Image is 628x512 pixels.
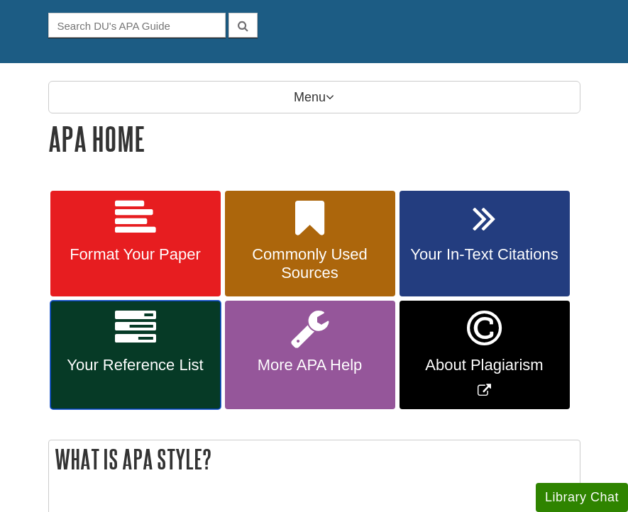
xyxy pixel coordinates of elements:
a: Format Your Paper [50,191,221,297]
a: Commonly Used Sources [225,191,395,297]
span: More APA Help [236,356,385,374]
button: Library Chat [536,483,628,512]
span: About Plagiarism [410,356,559,374]
span: Your In-Text Citations [410,245,559,264]
a: More APA Help [225,301,395,409]
h1: APA Home [48,121,580,157]
input: Search DU's APA Guide [48,13,226,38]
p: Menu [48,81,580,113]
span: Your Reference List [61,356,210,374]
a: Your Reference List [50,301,221,409]
span: Format Your Paper [61,245,210,264]
a: Your In-Text Citations [400,191,570,297]
span: Commonly Used Sources [236,245,385,282]
a: Link opens in new window [400,301,570,409]
h2: What is APA Style? [49,440,580,478]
